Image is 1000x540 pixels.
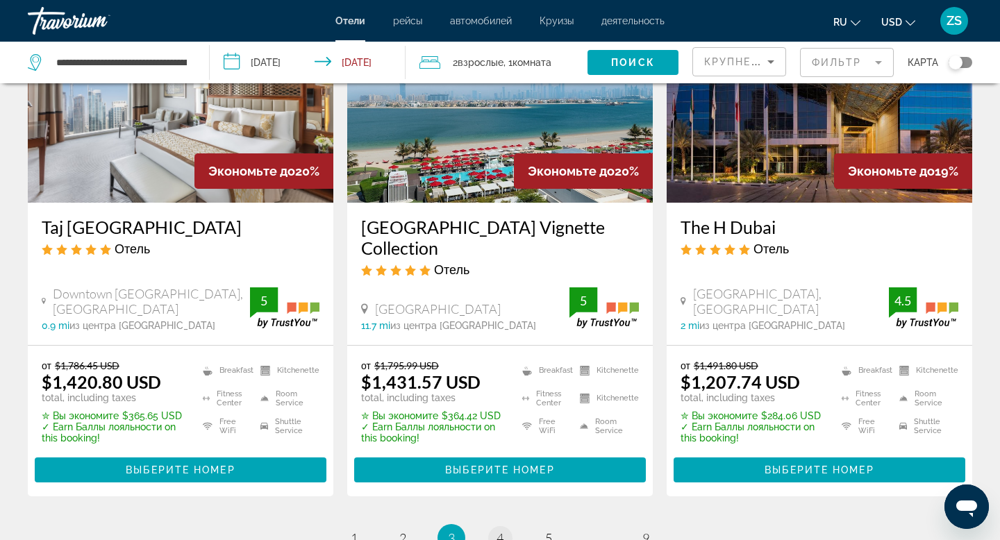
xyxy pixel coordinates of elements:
[28,3,167,39] a: Travorium
[375,301,501,317] span: [GEOGRAPHIC_DATA]
[453,53,503,72] span: 2
[514,153,653,189] div: 20%
[69,320,215,331] span: из центра [GEOGRAPHIC_DATA]
[35,457,326,482] button: Выберите номер
[573,360,639,380] li: Kitchenette
[573,416,639,437] li: Room Service
[126,464,235,475] span: Выберите номер
[35,461,326,476] a: Выберите номер
[515,360,573,380] li: Breakfast
[335,15,365,26] a: Отели
[892,416,958,437] li: Shuttle Service
[406,42,587,83] button: Travelers: 2 adults, 0 children
[361,392,505,403] p: total, including taxes
[681,241,958,256] div: 5 star Hotel
[892,388,958,409] li: Room Service
[944,484,989,529] iframe: Кнопка запуска окна обмена сообщениями
[881,17,902,28] span: USD
[681,320,699,331] span: 2 mi
[936,6,972,35] button: User Menu
[569,287,639,328] img: trustyou-badge.svg
[253,360,319,380] li: Kitchenette
[393,15,422,26] span: рейсы
[601,15,665,26] a: деятельность
[250,287,319,328] img: trustyou-badge.svg
[196,416,253,437] li: Free WiFi
[765,464,874,475] span: Выберите номер
[611,57,655,68] span: Поиск
[361,371,481,392] ins: $1,431.57 USD
[681,421,824,444] p: ✓ Earn Баллы лояльности on this booking!
[693,286,889,317] span: [GEOGRAPHIC_DATA], [GEOGRAPHIC_DATA]
[674,461,965,476] a: Выберите номер
[947,14,962,28] span: ZS
[361,410,438,421] span: ✮ Вы экономите
[889,287,958,328] img: trustyou-badge.svg
[42,392,185,403] p: total, including taxes
[374,360,439,371] del: $1,795.99 USD
[681,371,800,392] ins: $1,207.74 USD
[835,416,892,437] li: Free WiFi
[848,164,935,178] span: Экономьте до
[450,15,512,26] a: автомобилей
[699,320,845,331] span: из центра [GEOGRAPHIC_DATA]
[833,12,860,32] button: Change language
[361,217,639,258] a: [GEOGRAPHIC_DATA] Vignette Collection
[42,410,185,421] p: $365.65 USD
[196,388,253,409] li: Fitness Center
[208,164,295,178] span: Экономьте до
[674,457,965,482] button: Выберите номер
[434,262,469,277] span: Отель
[515,388,573,409] li: Fitness Center
[253,388,319,409] li: Room Service
[835,388,892,409] li: Fitness Center
[42,217,319,237] a: Taj [GEOGRAPHIC_DATA]
[681,410,824,421] p: $284.06 USD
[892,360,958,380] li: Kitchenette
[42,360,51,371] span: от
[250,292,278,309] div: 5
[694,360,758,371] del: $1,491.80 USD
[458,57,503,68] span: Взрослые
[938,56,972,69] button: Toggle map
[390,320,536,331] span: из центра [GEOGRAPHIC_DATA]
[42,320,69,331] span: 0.9 mi
[681,217,958,237] a: The H Dubai
[681,410,758,421] span: ✮ Вы экономите
[42,241,319,256] div: 5 star Hotel
[210,42,406,83] button: Check-in date: Oct 5, 2025 Check-out date: Oct 10, 2025
[42,421,185,444] p: ✓ Earn Баллы лояльности on this booking!
[889,292,917,309] div: 4.5
[354,461,646,476] a: Выберите номер
[540,15,574,26] a: Круизы
[42,410,119,421] span: ✮ Вы экономите
[253,416,319,437] li: Shuttle Service
[528,164,615,178] span: Экономьте до
[361,360,371,371] span: от
[361,421,505,444] p: ✓ Earn Баллы лояльности on this booking!
[681,392,824,403] p: total, including taxes
[800,47,894,78] button: Filter
[704,53,774,70] mat-select: Sort by
[361,410,505,421] p: $364.42 USD
[445,464,554,475] span: Выберите номер
[833,17,847,28] span: ru
[681,360,690,371] span: от
[835,360,892,380] li: Breakfast
[115,241,150,256] span: Отель
[753,241,789,256] span: Отель
[569,292,597,309] div: 5
[194,153,333,189] div: 20%
[834,153,972,189] div: 19%
[196,360,253,380] li: Breakfast
[361,262,639,277] div: 5 star Hotel
[587,50,678,75] button: Поиск
[512,57,551,68] span: Комната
